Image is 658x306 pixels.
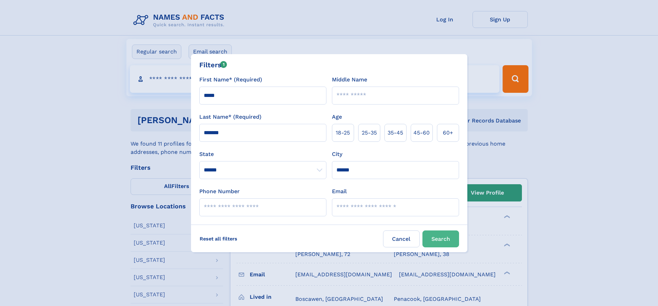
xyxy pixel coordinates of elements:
label: Cancel [383,230,420,247]
span: 25‑35 [362,129,377,137]
span: 45‑60 [413,129,430,137]
label: Phone Number [199,187,240,196]
label: Last Name* (Required) [199,113,261,121]
span: 18‑25 [336,129,350,137]
label: Middle Name [332,76,367,84]
label: Reset all filters [195,230,242,247]
span: 35‑45 [388,129,403,137]
label: Email [332,187,347,196]
label: First Name* (Required) [199,76,262,84]
button: Search [422,230,459,247]
label: Age [332,113,342,121]
div: Filters [199,60,227,70]
label: State [199,150,326,158]
label: City [332,150,342,158]
span: 60+ [443,129,453,137]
